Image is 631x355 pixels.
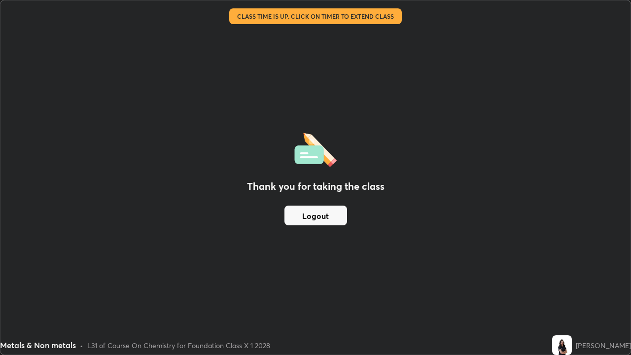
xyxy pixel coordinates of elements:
[80,340,83,351] div: •
[576,340,631,351] div: [PERSON_NAME]
[87,340,270,351] div: L31 of Course On Chemistry for Foundation Class X 1 2028
[294,130,337,167] img: offlineFeedback.1438e8b3.svg
[247,179,385,194] h2: Thank you for taking the class
[284,206,347,225] button: Logout
[552,335,572,355] img: c3acbb1671aa46d0a61c19fde9ccf1d3.png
